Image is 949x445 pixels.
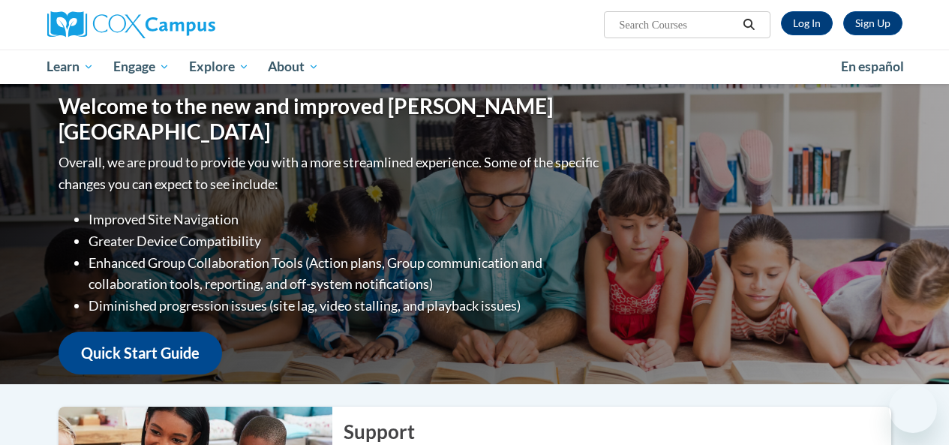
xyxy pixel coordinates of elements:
[889,385,937,433] iframe: Button to launch messaging window
[113,58,170,76] span: Engage
[59,332,222,374] a: Quick Start Guide
[47,58,94,76] span: Learn
[179,50,259,84] a: Explore
[59,152,602,195] p: Overall, we are proud to provide you with a more streamlined experience. Some of the specific cha...
[59,94,602,144] h1: Welcome to the new and improved [PERSON_NAME][GEOGRAPHIC_DATA]
[737,16,760,34] button: Search
[47,11,215,38] img: Cox Campus
[831,51,914,83] a: En español
[89,295,602,317] li: Diminished progression issues (site lag, video stalling, and playback issues)
[344,418,891,445] h2: Support
[38,50,104,84] a: Learn
[617,16,737,34] input: Search Courses
[841,59,904,74] span: En español
[47,11,317,38] a: Cox Campus
[104,50,179,84] a: Engage
[36,50,914,84] div: Main menu
[258,50,329,84] a: About
[89,252,602,296] li: Enhanced Group Collaboration Tools (Action plans, Group communication and collaboration tools, re...
[189,58,249,76] span: Explore
[781,11,833,35] a: Log In
[89,209,602,230] li: Improved Site Navigation
[268,58,319,76] span: About
[843,11,902,35] a: Register
[89,230,602,252] li: Greater Device Compatibility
